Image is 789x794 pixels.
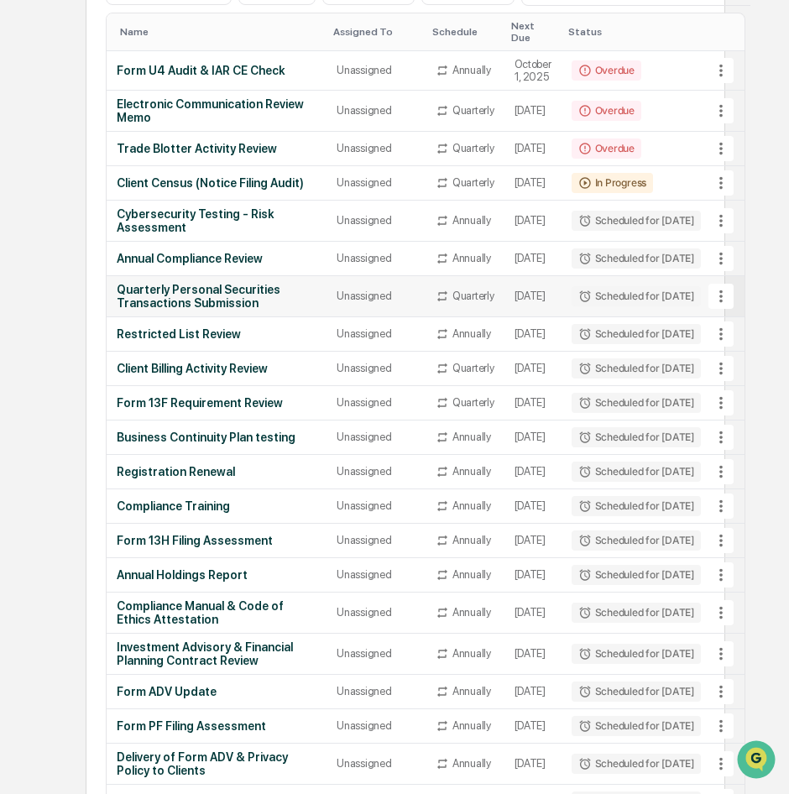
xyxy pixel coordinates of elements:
div: Client Census (Notice Filing Audit) [117,176,316,190]
div: Unassigned [337,327,415,340]
td: [DATE] [504,675,562,709]
div: Annually [452,606,491,619]
div: Annually [452,534,491,546]
td: [DATE] [504,524,562,558]
div: Scheduled for [DATE] [572,427,701,447]
div: Quarterly [452,176,494,189]
div: Unassigned [337,214,415,227]
td: [DATE] [504,558,562,593]
div: Unassigned [337,142,415,154]
div: Scheduled for [DATE] [572,462,701,482]
td: [DATE] [504,709,562,744]
span: Data Lookup [34,243,106,260]
div: Scheduled for [DATE] [572,358,701,379]
div: Toggle SortBy [120,26,320,38]
div: Form U4 Audit & IAR CE Check [117,64,316,77]
td: [DATE] [504,386,562,421]
div: Form PF Filing Assessment [117,719,316,733]
div: Annually [452,252,491,264]
td: [DATE] [504,352,562,386]
div: Toggle SortBy [511,20,555,44]
div: Investment Advisory & Financial Planning Contract Review [117,640,316,667]
div: Unassigned [337,647,415,660]
div: Unassigned [337,290,415,302]
span: Preclearance [34,212,108,228]
div: Annually [452,64,491,76]
div: 🖐️ [17,213,30,227]
div: Toggle SortBy [568,26,704,38]
div: Scheduled for [DATE] [572,530,701,551]
div: Trade Blotter Activity Review [117,142,316,155]
td: [DATE] [504,593,562,634]
a: 🖐️Preclearance [10,205,115,235]
div: Annually [452,719,491,732]
div: Overdue [572,101,641,121]
button: Start new chat [285,133,306,154]
div: Unassigned [337,534,415,546]
div: Unassigned [337,685,415,697]
div: Scheduled for [DATE] [572,496,701,516]
td: [DATE] [504,489,562,524]
div: Unassigned [337,362,415,374]
td: [DATE] [504,91,562,132]
div: Client Billing Activity Review [117,362,316,375]
div: Unassigned [337,252,415,264]
div: Restricted List Review [117,327,316,341]
td: [DATE] [504,132,562,166]
div: Annually [452,214,491,227]
div: Annually [452,499,491,512]
div: Electronic Communication Review Memo [117,97,316,124]
div: Form 13H Filing Assessment [117,534,316,547]
div: Unassigned [337,606,415,619]
td: [DATE] [504,744,562,785]
td: [DATE] [504,242,562,276]
div: Unassigned [337,104,415,117]
div: Scheduled for [DATE] [572,324,701,344]
div: Annually [452,327,491,340]
div: Cybersecurity Testing - Risk Assessment [117,207,316,234]
div: Annually [452,685,491,697]
div: Unassigned [337,757,415,770]
td: [DATE] [504,201,562,242]
iframe: Open customer support [735,739,781,784]
div: Annual Compliance Review [117,252,316,265]
div: Unassigned [337,719,415,732]
div: Scheduled for [DATE] [572,644,701,664]
div: Scheduled for [DATE] [572,286,701,306]
div: Annually [452,431,491,443]
div: Toggle SortBy [333,26,419,38]
span: Attestations [138,212,208,228]
div: Unassigned [337,465,415,478]
div: Form 13F Requirement Review [117,396,316,410]
td: [DATE] [504,166,562,201]
a: 🔎Data Lookup [10,237,112,267]
div: Form ADV Update [117,685,316,698]
div: 🗄️ [122,213,135,227]
td: October 1, 2025 [504,51,562,91]
div: Business Continuity Plan testing [117,431,316,444]
div: Unassigned [337,64,415,76]
div: Unassigned [337,396,415,409]
div: Scheduled for [DATE] [572,565,701,585]
div: Annually [452,757,491,770]
div: Annual Holdings Report [117,568,316,582]
div: In Progress [572,173,653,193]
div: Quarterly [452,362,494,374]
div: Scheduled for [DATE] [572,716,701,736]
img: 1746055101610-c473b297-6a78-478c-a979-82029cc54cd1 [17,128,47,159]
div: Annually [452,568,491,581]
div: Scheduled for [DATE] [572,754,701,774]
div: Unassigned [337,431,415,443]
div: Quarterly [452,396,494,409]
div: Registration Renewal [117,465,316,478]
div: Compliance Manual & Code of Ethics Attestation [117,599,316,626]
div: Annually [452,647,491,660]
a: Powered byPylon [118,284,203,297]
td: [DATE] [504,455,562,489]
div: Overdue [572,138,641,159]
div: Unassigned [337,499,415,512]
td: [DATE] [504,421,562,455]
div: 🔎 [17,245,30,259]
div: Delivery of Form ADV & Privacy Policy to Clients [117,750,316,777]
